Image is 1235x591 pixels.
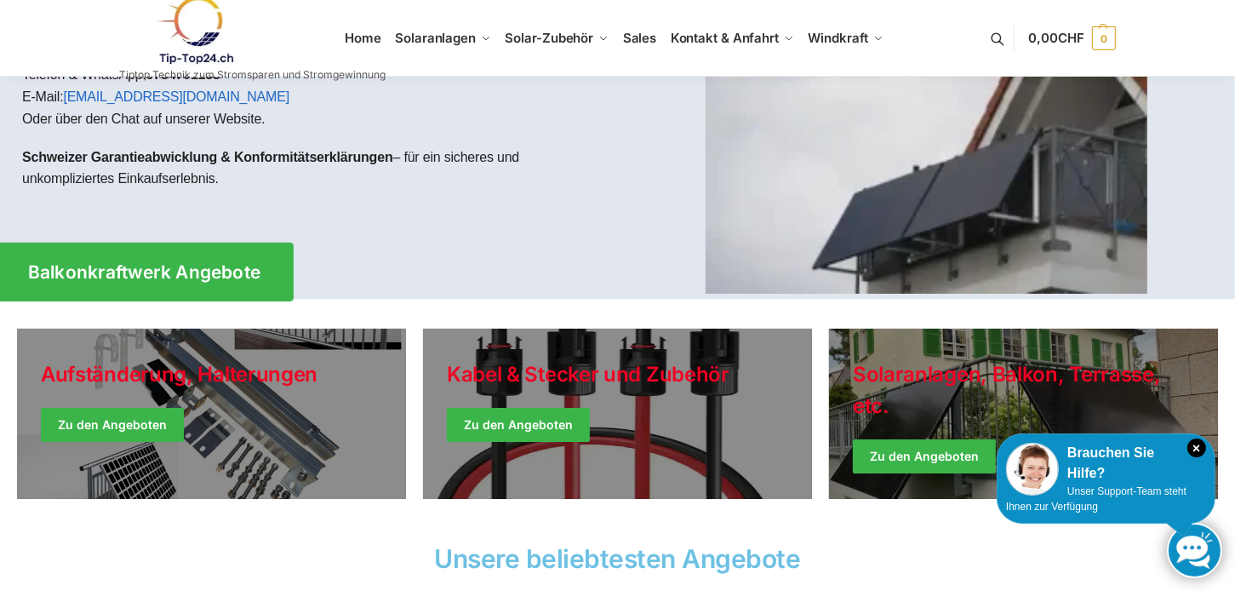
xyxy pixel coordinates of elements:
[809,30,868,46] span: Windkraft
[829,329,1218,499] a: Winter Jackets
[1006,485,1186,513] span: Unser Support-Team steht Ihnen zur Verfügung
[9,546,1226,571] h2: Unsere beliebtesten Angebote
[17,329,406,499] a: Holiday Style
[22,43,604,129] p: – wir sind für Sie da via: Telefon & WhatsApp: E-Mail: Oder über den Chat auf unserer Website.
[1058,30,1084,46] span: CHF
[1028,30,1083,46] span: 0,00
[423,329,812,499] a: Holiday Style
[1006,443,1206,484] div: Brauchen Sie Hilfe?
[1006,443,1059,496] img: Customer service
[623,30,657,46] span: Sales
[395,30,476,46] span: Solaranlagen
[120,70,386,80] p: Tiptop Technik zum Stromsparen und Stromgewinnung
[1187,439,1206,457] i: Schließen
[63,89,289,104] a: [EMAIL_ADDRESS][DOMAIN_NAME]
[28,263,261,281] span: Balkonkraftwerk Angebote
[22,150,393,164] strong: Schweizer Garantieabwicklung & Konformitätserklärungen
[22,146,604,190] p: – für ein sicheres und unkompliziertes Einkaufserlebnis.
[1028,13,1115,64] a: 0,00CHF 0
[506,30,594,46] span: Solar-Zubehör
[1092,26,1116,50] span: 0
[671,30,779,46] span: Kontakt & Anfahrt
